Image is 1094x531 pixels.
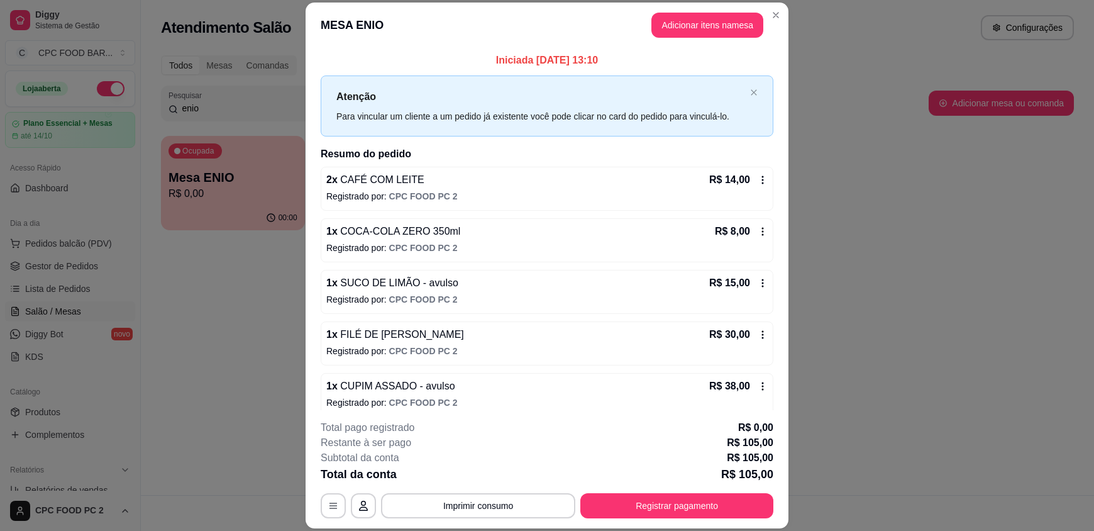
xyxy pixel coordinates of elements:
[709,327,750,342] p: R$ 30,00
[715,224,750,239] p: R$ 8,00
[321,450,399,466] p: Subtotal da conta
[326,224,460,239] p: 1 x
[750,89,758,97] button: close
[389,294,458,305] span: CPC FOOD PC 2
[580,493,773,518] button: Registrar pagamento
[651,13,763,38] button: Adicionar itens namesa
[336,109,745,123] div: Para vincular um cliente a um pedido já existente você pode clicar no card do pedido para vinculá...
[326,327,464,342] p: 1 x
[727,435,773,450] p: R$ 105,00
[326,190,768,203] p: Registrado por:
[326,293,768,306] p: Registrado por:
[709,276,750,291] p: R$ 15,00
[338,226,461,237] span: COCA-COLA ZERO 350ml
[338,381,455,391] span: CUPIM ASSADO - avulso
[321,53,773,68] p: Iniciada [DATE] 13:10
[326,242,768,254] p: Registrado por:
[321,147,773,162] h2: Resumo do pedido
[326,345,768,357] p: Registrado por:
[321,420,414,435] p: Total pago registrado
[326,276,458,291] p: 1 x
[738,420,773,435] p: R$ 0,00
[321,435,411,450] p: Restante à ser pago
[389,346,458,356] span: CPC FOOD PC 2
[321,466,397,483] p: Total da conta
[721,466,773,483] p: R$ 105,00
[338,277,458,288] span: SUCO DE LIMÃO - avulso
[727,450,773,466] p: R$ 105,00
[709,379,750,394] p: R$ 38,00
[336,89,745,104] p: Atenção
[381,493,575,518] button: Imprimir consumo
[750,89,758,96] span: close
[338,174,424,185] span: CAFÉ COM LEITE
[709,172,750,187] p: R$ 14,00
[766,5,786,25] button: Close
[326,379,455,394] p: 1 x
[389,191,458,201] span: CPC FOOD PC 2
[389,243,458,253] span: CPC FOOD PC 2
[326,396,768,409] p: Registrado por:
[306,3,788,48] header: MESA ENIO
[338,329,464,340] span: FILÉ DE [PERSON_NAME]
[389,398,458,408] span: CPC FOOD PC 2
[326,172,424,187] p: 2 x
